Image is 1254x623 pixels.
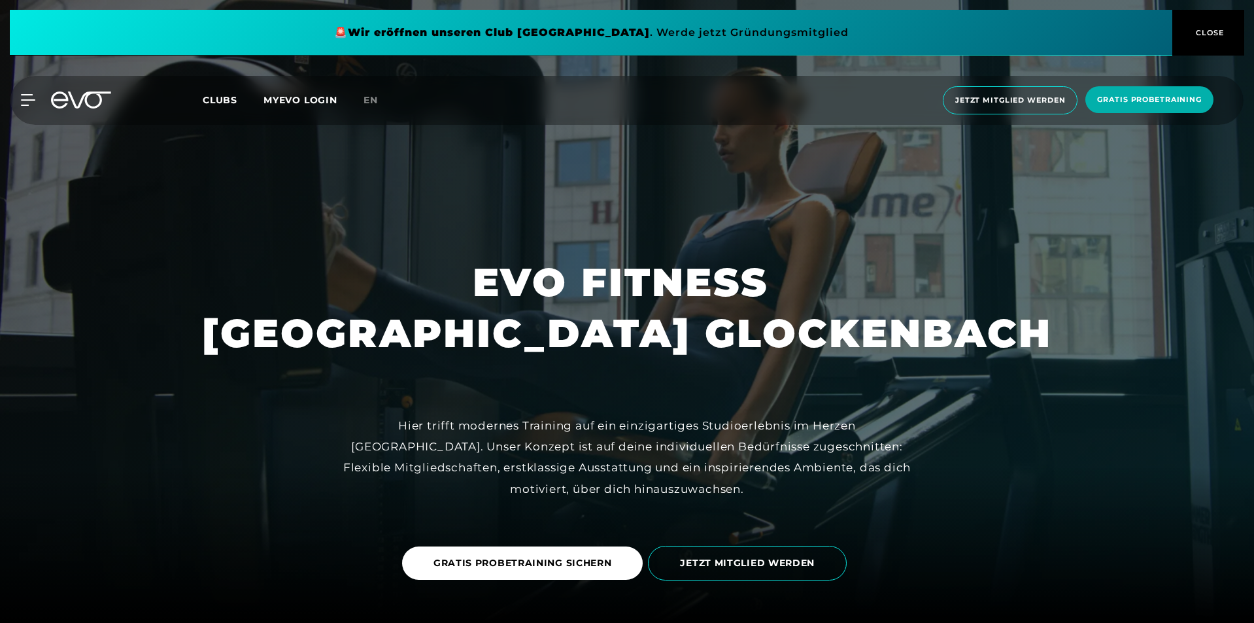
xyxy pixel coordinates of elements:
[364,93,394,108] a: en
[203,93,263,106] a: Clubs
[364,94,378,106] span: en
[202,257,1052,359] h1: EVO FITNESS [GEOGRAPHIC_DATA] GLOCKENBACH
[263,94,337,106] a: MYEVO LOGIN
[939,86,1081,114] a: Jetzt Mitglied werden
[1172,10,1244,56] button: CLOSE
[333,415,921,499] div: Hier trifft modernes Training auf ein einzigartiges Studioerlebnis im Herzen [GEOGRAPHIC_DATA]. U...
[1193,27,1225,39] span: CLOSE
[648,536,852,590] a: JETZT MITGLIED WERDEN
[955,95,1065,106] span: Jetzt Mitglied werden
[1097,94,1202,105] span: Gratis Probetraining
[680,556,815,570] span: JETZT MITGLIED WERDEN
[433,556,612,570] span: GRATIS PROBETRAINING SICHERN
[402,537,649,590] a: GRATIS PROBETRAINING SICHERN
[1081,86,1217,114] a: Gratis Probetraining
[203,94,237,106] span: Clubs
